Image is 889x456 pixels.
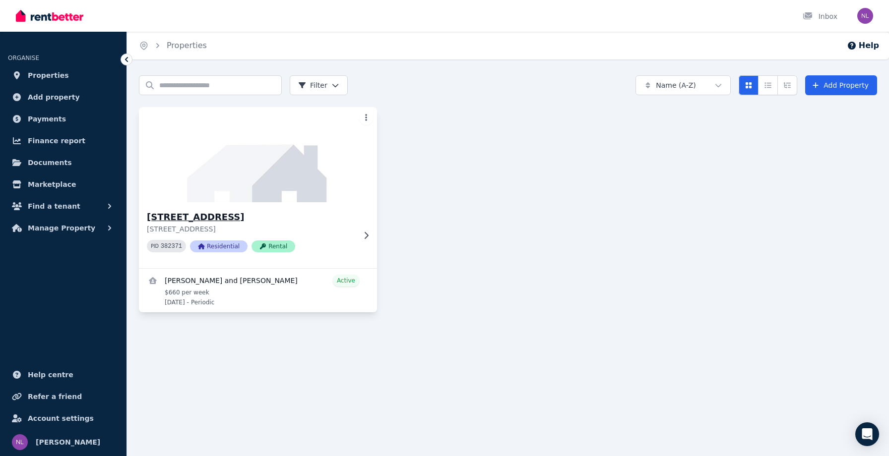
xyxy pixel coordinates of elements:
span: Help centre [28,369,73,381]
span: ORGANISE [8,55,39,61]
span: Name (A-Z) [656,80,696,90]
span: Filter [298,80,327,90]
nav: Breadcrumb [127,32,219,59]
img: RentBetter [16,8,83,23]
a: 17 Syncarpia St, Marsden Park[STREET_ADDRESS][STREET_ADDRESS]PID 382371ResidentialRental [139,107,377,268]
button: Expanded list view [777,75,797,95]
a: Properties [8,65,119,85]
button: Card view [739,75,759,95]
button: Filter [290,75,348,95]
span: Marketplace [28,178,76,190]
span: Documents [28,157,72,169]
button: Help [847,40,879,52]
a: Marketplace [8,174,119,194]
span: Properties [28,69,69,81]
a: Add Property [805,75,877,95]
span: Finance report [28,135,85,147]
a: Documents [8,153,119,172]
a: Payments [8,109,119,129]
button: More options [359,111,373,125]
span: Find a tenant [28,200,80,212]
button: Name (A-Z) [635,75,731,95]
a: Finance report [8,131,119,151]
a: Properties [167,41,207,50]
span: Payments [28,113,66,125]
a: Add property [8,87,119,107]
span: Add property [28,91,80,103]
span: Rental [252,240,295,252]
button: Manage Property [8,218,119,238]
img: 17 Syncarpia St, Marsden Park [133,105,383,205]
p: [STREET_ADDRESS] [147,224,355,234]
a: View details for Sofiia Salnikova and Artem Salnikov [139,269,377,312]
a: Account settings [8,408,119,428]
code: 382371 [161,243,182,250]
div: View options [739,75,797,95]
div: Open Intercom Messenger [855,422,879,446]
a: Refer a friend [8,387,119,406]
img: Nadia Lobova [857,8,873,24]
button: Compact list view [758,75,778,95]
img: Nadia Lobova [12,434,28,450]
span: Refer a friend [28,391,82,402]
span: Account settings [28,412,94,424]
small: PID [151,243,159,249]
a: Help centre [8,365,119,385]
h3: [STREET_ADDRESS] [147,210,355,224]
span: [PERSON_NAME] [36,436,100,448]
span: Residential [190,240,248,252]
button: Find a tenant [8,196,119,216]
div: Inbox [803,11,837,21]
span: Manage Property [28,222,95,234]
